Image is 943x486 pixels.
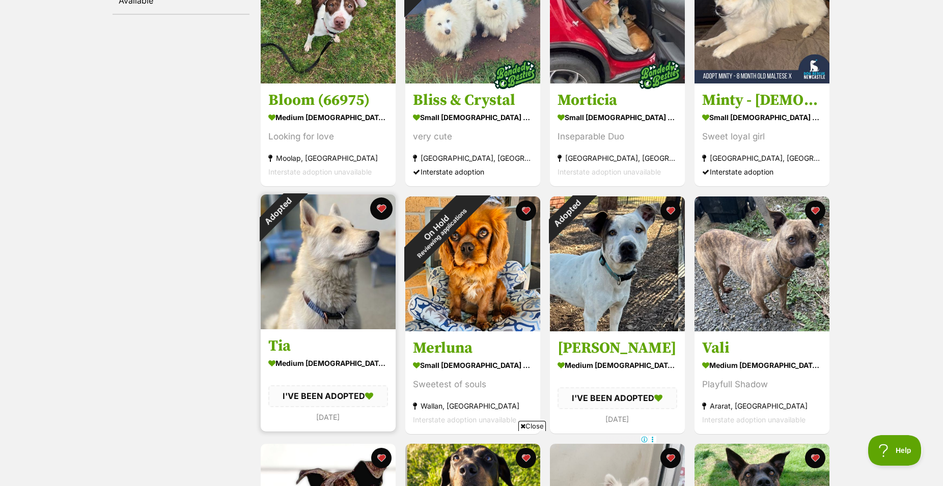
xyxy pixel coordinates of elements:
div: small [DEMOGRAPHIC_DATA] Dog [413,110,533,125]
a: [PERSON_NAME] medium [DEMOGRAPHIC_DATA] Dog I'VE BEEN ADOPTED [DATE] favourite [550,331,685,433]
div: medium [DEMOGRAPHIC_DATA] Dog [702,358,822,373]
div: [GEOGRAPHIC_DATA], [GEOGRAPHIC_DATA] [558,152,677,165]
img: Kendra [550,196,685,331]
h3: Vali [702,338,822,358]
div: medium [DEMOGRAPHIC_DATA] Dog [268,356,388,370]
div: Ararat, [GEOGRAPHIC_DATA] [702,399,822,413]
div: medium [DEMOGRAPHIC_DATA] Dog [558,358,677,373]
img: Tia [261,194,396,329]
a: Tia medium [DEMOGRAPHIC_DATA] Dog I'VE BEEN ADOPTED [DATE] favourite [261,329,396,431]
button: favourite [660,448,681,468]
span: Interstate adoption unavailable [268,168,372,177]
button: favourite [370,197,393,220]
img: bonded besties [489,50,540,101]
div: Sweet loyal girl [702,130,822,144]
iframe: Advertisement [286,435,657,481]
img: bonded besties [634,50,685,101]
span: Close [518,421,546,431]
a: Morticia small [DEMOGRAPHIC_DATA] Dog Inseparable Duo [GEOGRAPHIC_DATA], [GEOGRAPHIC_DATA] Inters... [550,83,685,187]
button: favourite [805,201,825,221]
a: On HoldAdoption pending [405,75,540,85]
div: [DATE] [558,412,677,425]
a: On HoldReviewing applications [405,323,540,333]
iframe: Help Scout Beacon - Open [868,435,923,466]
div: small [DEMOGRAPHIC_DATA] Dog [413,358,533,373]
h3: Minty - [DEMOGRAPHIC_DATA] Maltese X [702,91,822,110]
h3: Bliss & Crystal [413,91,533,110]
div: I'VE BEEN ADOPTED [268,385,388,407]
h3: Tia [268,336,388,356]
button: favourite [660,201,681,221]
span: Interstate adoption unavailable [702,415,806,424]
a: Minty - [DEMOGRAPHIC_DATA] Maltese X small [DEMOGRAPHIC_DATA] Dog Sweet loyal girl [GEOGRAPHIC_DA... [695,83,829,187]
div: Sweetest of souls [413,378,533,391]
div: small [DEMOGRAPHIC_DATA] Dog [702,110,822,125]
div: small [DEMOGRAPHIC_DATA] Dog [558,110,677,125]
a: Merluna small [DEMOGRAPHIC_DATA] Dog Sweetest of souls Wallan, [GEOGRAPHIC_DATA] Interstate adopt... [405,331,540,434]
button: favourite [516,201,536,221]
a: Bliss & Crystal small [DEMOGRAPHIC_DATA] Dog very cute [GEOGRAPHIC_DATA], [GEOGRAPHIC_DATA] Inter... [405,83,540,187]
span: Reviewing applications [416,207,468,260]
div: Playfull Shadow [702,378,822,391]
div: Interstate adoption [413,165,533,179]
div: very cute [413,130,533,144]
div: Wallan, [GEOGRAPHIC_DATA] [413,399,533,413]
div: Interstate adoption [702,165,822,179]
div: Moolap, [GEOGRAPHIC_DATA] [268,152,388,165]
div: medium [DEMOGRAPHIC_DATA] Dog [268,110,388,125]
button: favourite [805,448,825,468]
div: [DATE] [268,410,388,423]
h3: [PERSON_NAME] [558,338,677,358]
div: Inseparable Duo [558,130,677,144]
h3: Morticia [558,91,677,110]
img: Vali [695,196,829,331]
img: Merluna [405,196,540,331]
div: I'VE BEEN ADOPTED [558,387,677,409]
a: Adopted [261,321,396,331]
a: Vali medium [DEMOGRAPHIC_DATA] Dog Playfull Shadow Ararat, [GEOGRAPHIC_DATA] Interstate adoption ... [695,331,829,434]
div: Looking for love [268,130,388,144]
div: [GEOGRAPHIC_DATA], [GEOGRAPHIC_DATA] [702,152,822,165]
span: Interstate adoption unavailable [558,168,661,177]
span: Interstate adoption unavailable [413,415,516,424]
div: [GEOGRAPHIC_DATA], [GEOGRAPHIC_DATA] [413,152,533,165]
h3: Bloom (66975) [268,91,388,110]
div: On Hold [383,174,495,286]
div: Adopted [247,181,308,242]
a: Adopted [550,323,685,333]
h3: Merluna [413,338,533,358]
div: Adopted [537,183,597,244]
a: Bloom (66975) medium [DEMOGRAPHIC_DATA] Dog Looking for love Moolap, [GEOGRAPHIC_DATA] Interstate... [261,83,396,187]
